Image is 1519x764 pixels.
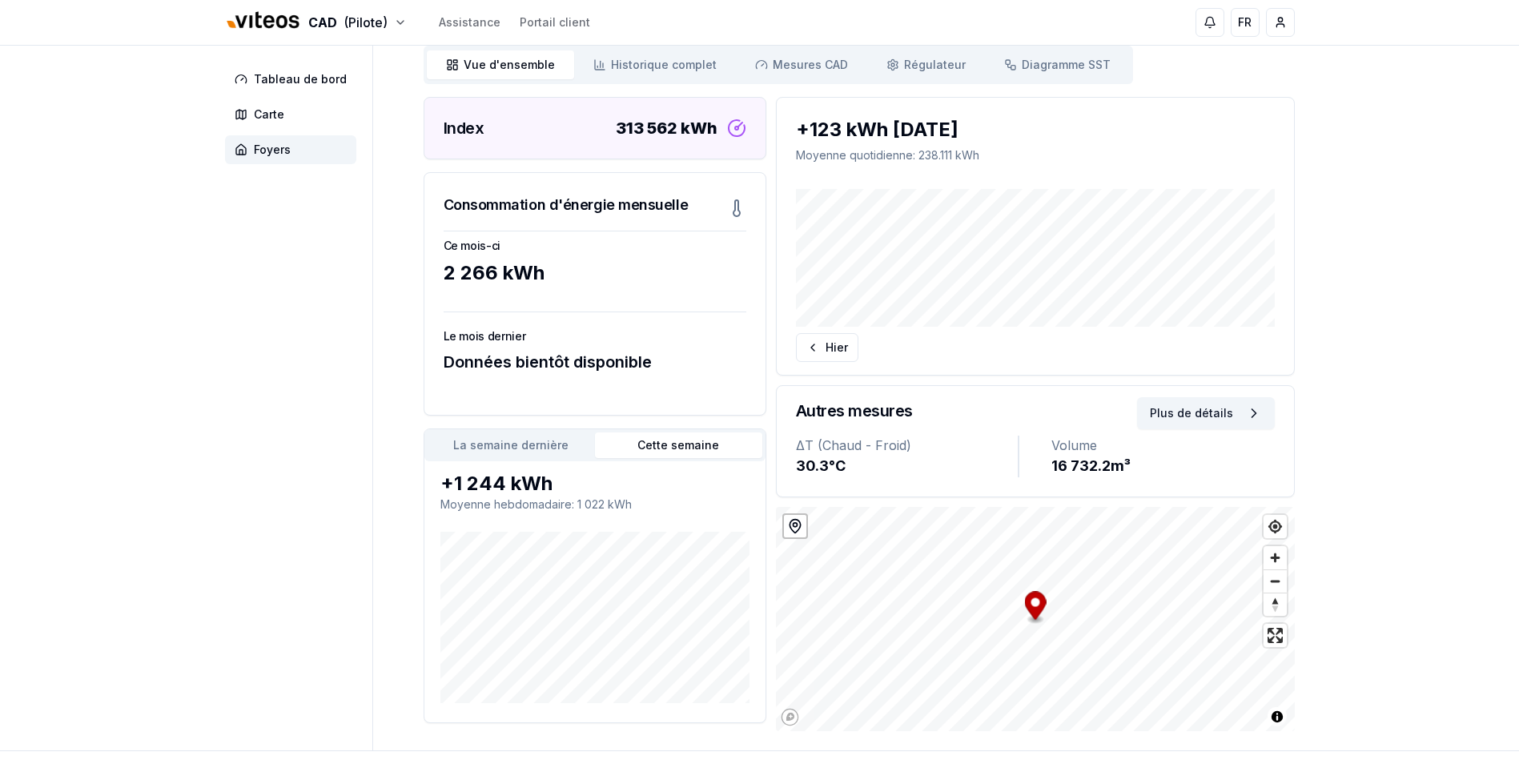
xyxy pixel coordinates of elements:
button: Toggle attribution [1268,707,1287,726]
button: Enter fullscreen [1264,624,1287,647]
h3: Ce mois-ci [444,238,746,254]
span: CAD [308,13,337,32]
span: Mesures CAD [773,57,848,73]
div: +1 244 kWh [440,471,749,497]
div: +123 kWh [DATE] [796,117,1275,143]
span: Vue d'ensemble [464,57,555,73]
div: ΔT (Chaud - Froid) [796,436,1018,455]
a: Carte [225,100,363,129]
button: Zoom out [1264,569,1287,593]
p: Moyenne quotidienne : 238.111 kWh [796,147,1275,163]
button: FR [1231,8,1260,37]
h3: Index [444,117,484,139]
div: Map marker [1024,592,1046,625]
span: Carte [254,107,284,123]
a: Mesures CAD [736,50,867,79]
h3: Autres mesures [796,400,913,422]
a: Tableau de bord [225,65,363,94]
div: Volume [1051,436,1275,455]
span: Régulateur [904,57,966,73]
a: Régulateur [867,50,985,79]
a: Mapbox homepage [781,708,799,726]
span: FR [1238,14,1252,30]
button: Find my location [1264,515,1287,538]
div: 30.3 °C [796,455,1018,477]
a: Portail client [520,14,590,30]
h3: Consommation d'énergie mensuelle [444,194,689,216]
button: Reset bearing to north [1264,593,1287,616]
div: 313 562 kWh [616,117,717,139]
div: 2 266 kWh [444,260,746,286]
p: Moyenne hebdomadaire : 1 022 kWh [440,497,749,513]
img: Viteos - CAD Logo [225,2,302,40]
button: Plus de détails [1137,397,1275,429]
div: 16 732.2 m³ [1051,455,1275,477]
button: CAD(Pilote) [225,6,407,40]
a: Diagramme SST [985,50,1130,79]
button: Cette semaine [595,432,762,458]
h3: Le mois dernier [444,328,746,344]
div: Données bientôt disponible [444,351,746,373]
span: (Pilote) [344,13,388,32]
a: Vue d'ensemble [427,50,574,79]
span: Zoom out [1264,570,1287,593]
a: Historique complet [574,50,736,79]
a: Foyers [225,135,363,164]
span: Foyers [254,142,291,158]
span: Reset bearing to north [1264,593,1287,616]
button: La semaine dernière [428,432,595,458]
button: Hier [796,333,858,362]
button: Zoom in [1264,546,1287,569]
span: Tableau de bord [254,71,347,87]
a: Assistance [439,14,500,30]
span: Historique complet [611,57,717,73]
span: Diagramme SST [1022,57,1111,73]
canvas: Map [776,507,1295,731]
